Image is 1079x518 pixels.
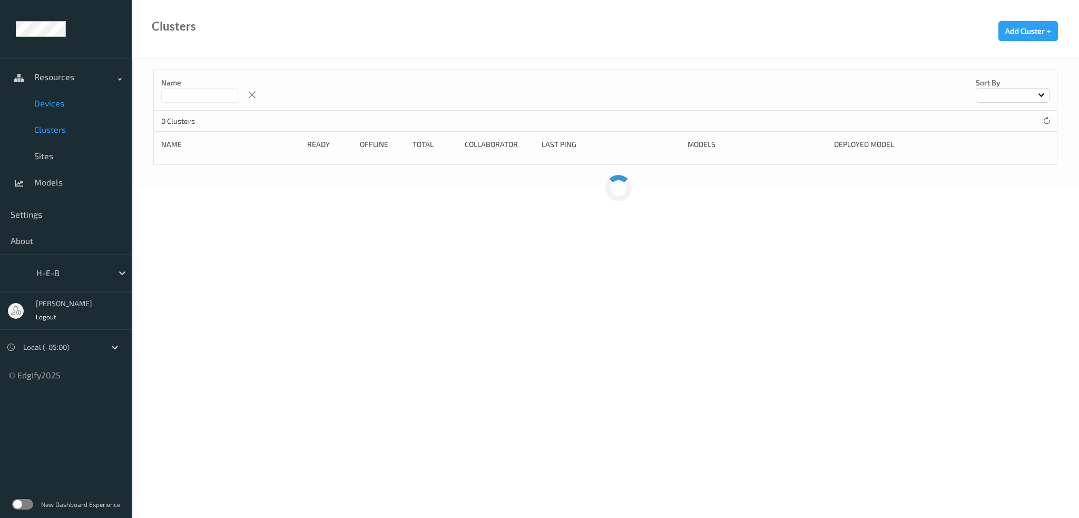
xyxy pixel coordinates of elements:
div: Offline [360,139,405,150]
div: Name [161,139,300,150]
div: Deployed model [834,139,973,150]
div: Models [688,139,826,150]
p: Sort by [976,77,1049,88]
p: 0 Clusters [161,116,240,126]
p: Name [161,77,238,88]
div: Last Ping [542,139,680,150]
div: Clusters [152,21,196,32]
div: Ready [307,139,352,150]
div: Collaborator [465,139,534,150]
div: Total [413,139,458,150]
button: Add Cluster + [998,21,1058,41]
